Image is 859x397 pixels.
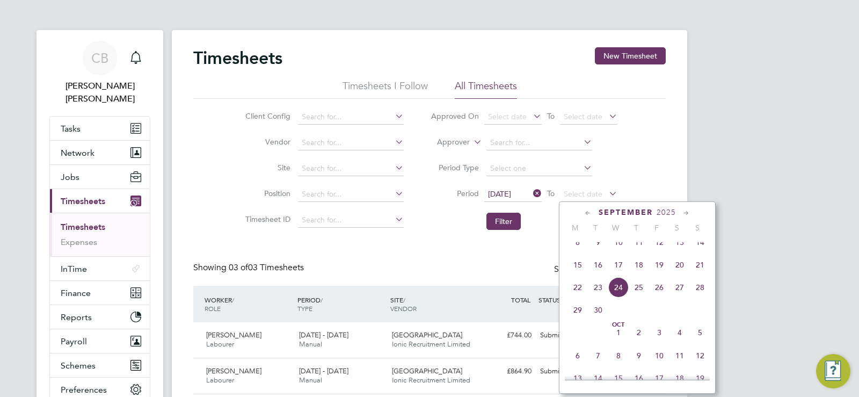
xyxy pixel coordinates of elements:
div: £864.90 [480,363,536,380]
button: Network [50,141,150,164]
div: Status [554,262,644,277]
span: 30 [588,300,608,320]
label: Timesheet ID [242,214,290,224]
span: 24 [608,277,629,298]
div: WORKER [202,290,295,318]
span: 03 Timesheets [229,262,304,273]
span: Jobs [61,172,79,182]
span: 16 [588,255,608,275]
span: [GEOGRAPHIC_DATA] [392,330,462,340]
span: Oct [608,322,629,328]
span: 11 [669,345,690,366]
span: 28 [690,277,710,298]
label: Site [242,163,290,172]
span: 8 [567,232,588,252]
span: Manual [299,340,322,349]
span: 3 [649,322,669,343]
span: Labourer [206,340,234,349]
div: PERIOD [295,290,388,318]
span: 5 [690,322,710,343]
span: 1 [608,322,629,343]
div: Submitted [536,327,592,344]
span: 2025 [657,208,676,217]
span: 16 [629,368,649,388]
button: Reports [50,305,150,329]
span: / [232,295,234,304]
span: Schemes [61,360,96,371]
input: Search for... [486,135,592,150]
span: Connor Batty [49,80,150,105]
span: [PERSON_NAME] [206,330,261,340]
span: Preferences [61,385,107,395]
span: TOTAL [511,295,530,304]
span: 19 [690,368,710,388]
span: W [606,223,626,233]
a: Expenses [61,237,97,247]
span: Timesheets [61,196,105,206]
span: 17 [649,368,669,388]
span: 23 [588,277,608,298]
span: 9 [629,345,649,366]
button: Schemes [50,353,150,377]
span: T [626,223,646,233]
span: M [565,223,585,233]
button: InTime [50,257,150,280]
span: [DATE] - [DATE] [299,366,348,376]
span: 14 [588,368,608,388]
button: Timesheets [50,189,150,213]
button: Payroll [50,329,150,353]
a: CB[PERSON_NAME] [PERSON_NAME] [49,41,150,105]
span: Labourer [206,376,234,385]
span: 13 [567,368,588,388]
div: Showing [193,262,306,273]
span: 15 [608,368,629,388]
label: Approved On [431,111,479,121]
span: 20 [669,255,690,275]
label: Period Type [431,163,479,172]
input: Search for... [298,135,404,150]
span: 12 [649,232,669,252]
span: 13 [669,232,690,252]
input: Select one [486,161,592,176]
label: Vendor [242,137,290,147]
span: [DATE] [488,189,511,199]
span: 11 [629,232,649,252]
span: Ionic Recruitment Limited [392,340,470,349]
span: 7 [588,345,608,366]
div: SITE [388,290,481,318]
h2: Timesheets [193,47,282,69]
span: 29 [567,300,588,320]
span: 17 [608,255,629,275]
span: Manual [299,376,322,385]
span: [DATE] - [DATE] [299,330,348,340]
button: Jobs [50,165,150,189]
span: 03 of [229,262,248,273]
div: STATUS [536,290,592,309]
button: Finance [50,281,150,305]
button: New Timesheet [595,47,666,64]
span: 9 [588,232,608,252]
span: Finance [61,288,91,298]
span: / [403,295,405,304]
span: Ionic Recruitment Limited [392,376,470,385]
label: Client Config [242,111,290,121]
span: Payroll [61,336,87,347]
span: T [585,223,606,233]
div: Submitted [536,363,592,380]
span: 8 [608,345,629,366]
span: CB [91,51,108,65]
span: 6 [567,345,588,366]
a: Tasks [50,117,150,140]
span: 26 [649,277,669,298]
span: Reports [61,312,92,322]
span: 2 [629,322,649,343]
span: Select date [488,112,527,121]
span: 12 [690,345,710,366]
span: ROLE [205,304,221,313]
span: 18 [629,255,649,275]
span: 10 [649,345,669,366]
span: InTime [61,264,87,274]
input: Search for... [298,187,404,202]
li: Timesheets I Follow [343,80,428,99]
a: Timesheets [61,222,105,232]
